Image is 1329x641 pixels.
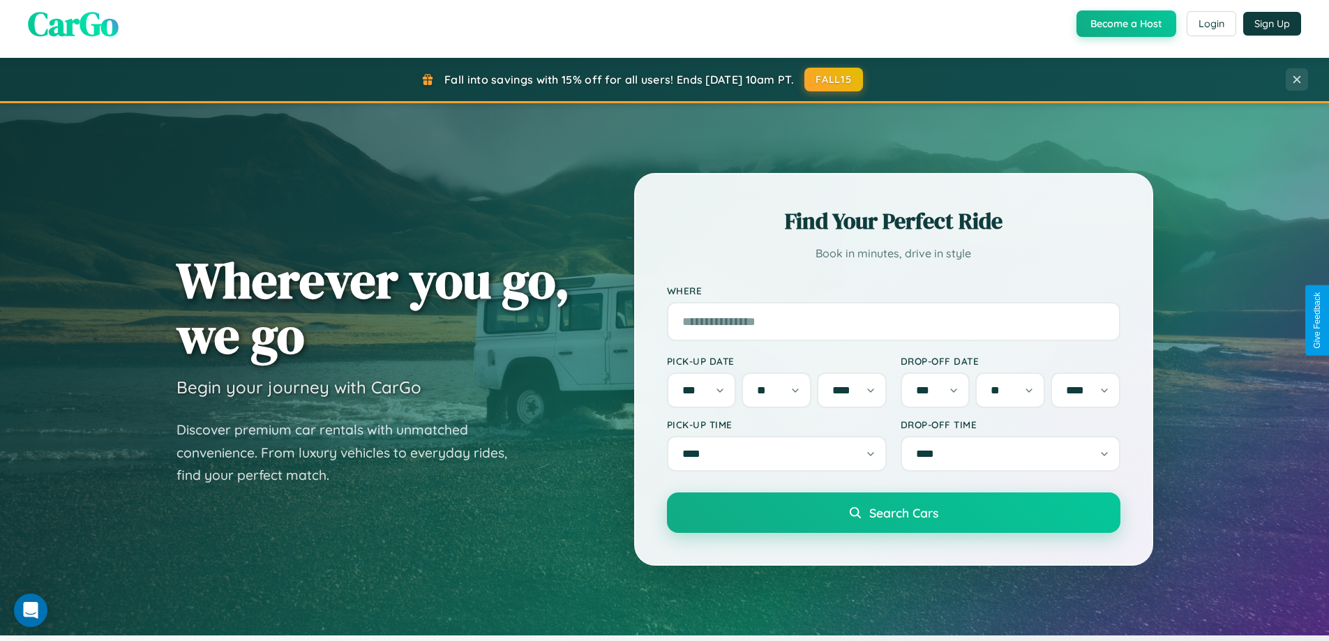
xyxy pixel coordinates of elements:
button: Become a Host [1076,10,1176,37]
span: Fall into savings with 15% off for all users! Ends [DATE] 10am PT. [444,73,794,86]
span: Search Cars [869,505,938,520]
button: Search Cars [667,492,1120,533]
p: Book in minutes, drive in style [667,243,1120,264]
button: Login [1187,11,1236,36]
h3: Begin your journey with CarGo [177,377,421,398]
span: CarGo [28,1,119,47]
div: Open Intercom Messenger [14,594,47,627]
div: Give Feedback [1312,292,1322,349]
h2: Find Your Perfect Ride [667,206,1120,236]
label: Drop-off Date [901,355,1120,367]
label: Where [667,285,1120,296]
label: Pick-up Date [667,355,887,367]
p: Discover premium car rentals with unmatched convenience. From luxury vehicles to everyday rides, ... [177,418,525,487]
button: Sign Up [1243,12,1301,36]
label: Drop-off Time [901,418,1120,430]
button: FALL15 [804,68,863,91]
label: Pick-up Time [667,418,887,430]
h1: Wherever you go, we go [177,252,570,363]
